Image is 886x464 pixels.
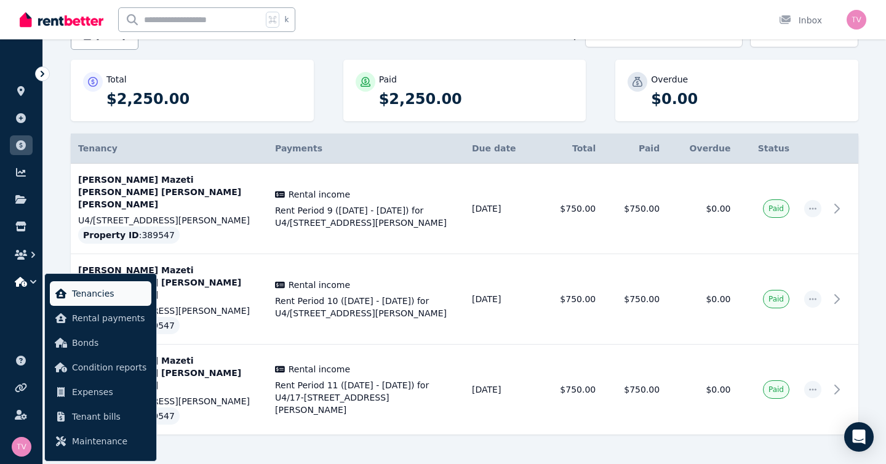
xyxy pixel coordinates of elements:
[539,134,603,164] th: Total
[78,264,260,301] p: [PERSON_NAME] Mazeti [PERSON_NAME] [PERSON_NAME] [PERSON_NAME]
[106,73,127,86] p: Total
[768,294,784,304] span: Paid
[72,434,146,449] span: Maintenance
[539,345,603,435] td: $750.00
[50,380,151,404] a: Expenses
[738,134,797,164] th: Status
[667,134,738,164] th: Overdue
[539,164,603,254] td: $750.00
[72,335,146,350] span: Bonds
[847,10,866,30] img: Tetiana Viezhys
[289,363,350,375] span: Rental income
[78,354,260,391] p: [PERSON_NAME] Mazeti [PERSON_NAME] [PERSON_NAME] [PERSON_NAME]
[379,89,574,109] p: $2,250.00
[465,345,539,435] td: [DATE]
[83,229,139,241] span: Property ID
[289,279,350,291] span: Rental income
[72,385,146,399] span: Expenses
[50,281,151,306] a: Tenancies
[78,214,260,226] p: U4/[STREET_ADDRESS][PERSON_NAME]
[465,134,539,164] th: Due date
[50,330,151,355] a: Bonds
[539,254,603,345] td: $750.00
[50,429,151,454] a: Maintenance
[465,164,539,254] td: [DATE]
[20,10,103,29] img: RentBetter
[465,254,539,345] td: [DATE]
[768,204,784,214] span: Paid
[50,355,151,380] a: Condition reports
[72,286,146,301] span: Tenancies
[12,437,31,457] img: Tetiana Viezhys
[603,254,667,345] td: $750.00
[71,134,268,164] th: Tenancy
[78,305,260,317] p: U4/[STREET_ADDRESS][PERSON_NAME]
[275,143,322,153] span: Payments
[78,174,260,210] p: [PERSON_NAME] Mazeti [PERSON_NAME] [PERSON_NAME] [PERSON_NAME]
[844,422,874,452] div: Open Intercom Messenger
[50,306,151,330] a: Rental payments
[289,188,350,201] span: Rental income
[651,89,846,109] p: $0.00
[72,409,146,424] span: Tenant bills
[603,164,667,254] td: $750.00
[768,385,784,394] span: Paid
[50,404,151,429] a: Tenant bills
[106,89,301,109] p: $2,250.00
[72,311,146,326] span: Rental payments
[706,294,730,304] span: $0.00
[779,14,822,26] div: Inbox
[706,204,730,214] span: $0.00
[651,73,688,86] p: Overdue
[275,379,457,416] span: Rent Period 11 ([DATE] - [DATE]) for U4/17-[STREET_ADDRESS][PERSON_NAME]
[72,360,146,375] span: Condition reports
[706,385,730,394] span: $0.00
[379,73,397,86] p: Paid
[78,395,260,407] p: U4/[STREET_ADDRESS][PERSON_NAME]
[275,204,457,229] span: Rent Period 9 ([DATE] - [DATE]) for U4/[STREET_ADDRESS][PERSON_NAME]
[78,226,180,244] div: : 389547
[603,345,667,435] td: $750.00
[603,134,667,164] th: Paid
[275,295,457,319] span: Rent Period 10 ([DATE] - [DATE]) for U4/[STREET_ADDRESS][PERSON_NAME]
[284,15,289,25] span: k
